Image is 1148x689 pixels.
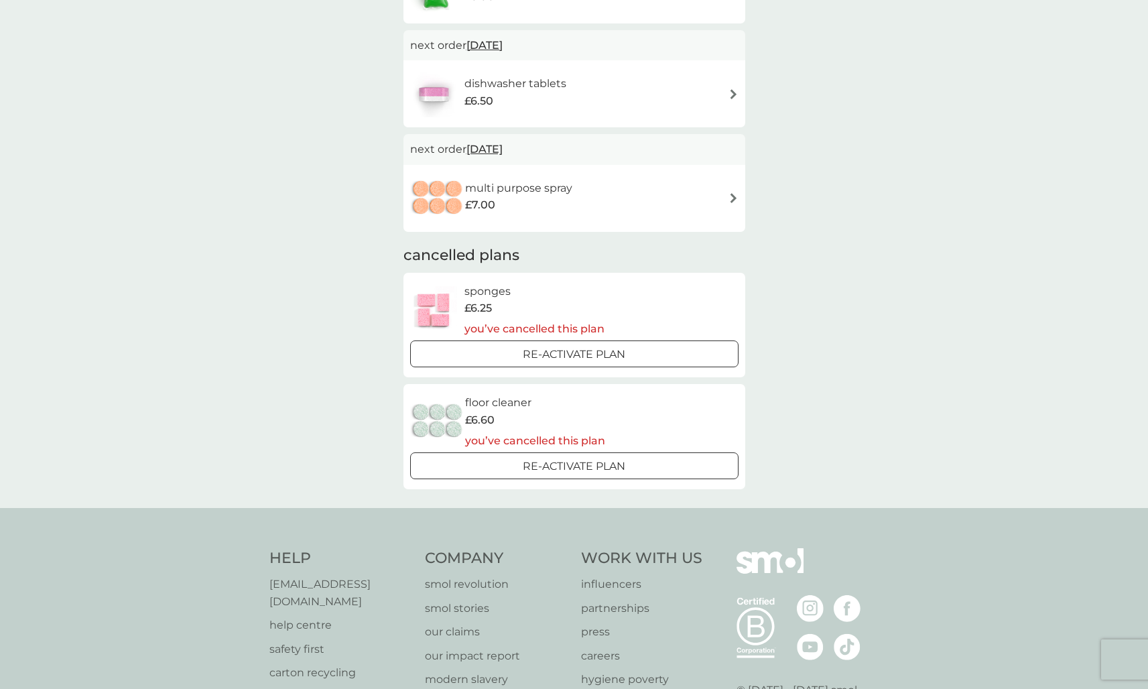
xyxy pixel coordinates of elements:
[425,600,568,617] a: smol stories
[410,398,465,445] img: floor cleaner
[425,548,568,569] h4: Company
[410,286,457,333] img: sponges
[403,245,745,266] h2: cancelled plans
[425,576,568,593] a: smol revolution
[410,175,465,222] img: multi purpose spray
[465,412,495,429] span: £6.60
[581,647,702,665] a: careers
[581,548,702,569] h4: Work With Us
[834,595,860,622] img: visit the smol Facebook page
[464,320,604,338] p: you’ve cancelled this plan
[581,576,702,593] a: influencers
[410,452,739,479] button: Re-activate Plan
[737,548,804,594] img: smol
[269,576,412,610] a: [EMAIL_ADDRESS][DOMAIN_NAME]
[464,283,604,300] h6: sponges
[581,671,702,688] a: hygiene poverty
[410,70,457,117] img: dishwasher tablets
[425,623,568,641] a: our claims
[834,633,860,660] img: visit the smol Tiktok page
[269,664,412,682] a: carton recycling
[465,196,495,214] span: £7.00
[523,346,625,363] p: Re-activate Plan
[465,432,605,450] p: you’ve cancelled this plan
[410,340,739,367] button: Re-activate Plan
[581,623,702,641] a: press
[410,141,739,158] p: next order
[466,136,503,162] span: [DATE]
[269,641,412,658] a: safety first
[466,32,503,58] span: [DATE]
[269,548,412,569] h4: Help
[728,89,739,99] img: arrow right
[410,37,739,54] p: next order
[523,458,625,475] p: Re-activate Plan
[728,193,739,203] img: arrow right
[425,647,568,665] a: our impact report
[797,633,824,660] img: visit the smol Youtube page
[464,300,492,317] span: £6.25
[464,92,493,110] span: £6.50
[581,600,702,617] a: partnerships
[269,617,412,634] a: help centre
[465,394,605,412] h6: floor cleaner
[797,595,824,622] img: visit the smol Instagram page
[464,75,566,92] h6: dishwasher tablets
[465,180,572,197] h6: multi purpose spray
